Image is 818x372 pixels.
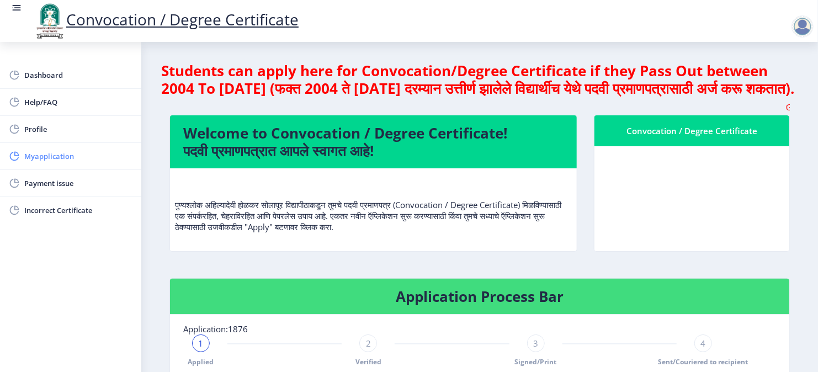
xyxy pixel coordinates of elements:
[533,338,538,349] span: 3
[199,338,204,349] span: 1
[608,124,776,137] div: Convocation / Degree Certificate
[355,357,381,366] span: Verified
[366,338,371,349] span: 2
[183,288,776,305] h4: Application Process Bar
[700,338,705,349] span: 4
[24,95,132,109] span: Help/FAQ
[24,150,132,163] span: Myapplication
[169,102,790,113] marquee: Go In My Application Tab and check the status of Errata
[183,124,564,160] h4: Welcome to Convocation / Degree Certificate! पदवी प्रमाणपत्रात आपले स्वागत आहे!
[188,357,214,366] span: Applied
[24,177,132,190] span: Payment issue
[183,323,248,334] span: Application:1876
[24,68,132,82] span: Dashboard
[515,357,557,366] span: Signed/Print
[33,9,299,30] a: Convocation / Degree Certificate
[161,62,798,97] h4: Students can apply here for Convocation/Degree Certificate if they Pass Out between 2004 To [DATE...
[33,2,66,40] img: logo
[175,177,572,232] p: पुण्यश्लोक अहिल्यादेवी होळकर सोलापूर विद्यापीठाकडून तुमचे पदवी प्रमाणपत्र (Convocation / Degree C...
[24,123,132,136] span: Profile
[658,357,748,366] span: Sent/Couriered to recipient
[24,204,132,217] span: Incorrect Certificate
